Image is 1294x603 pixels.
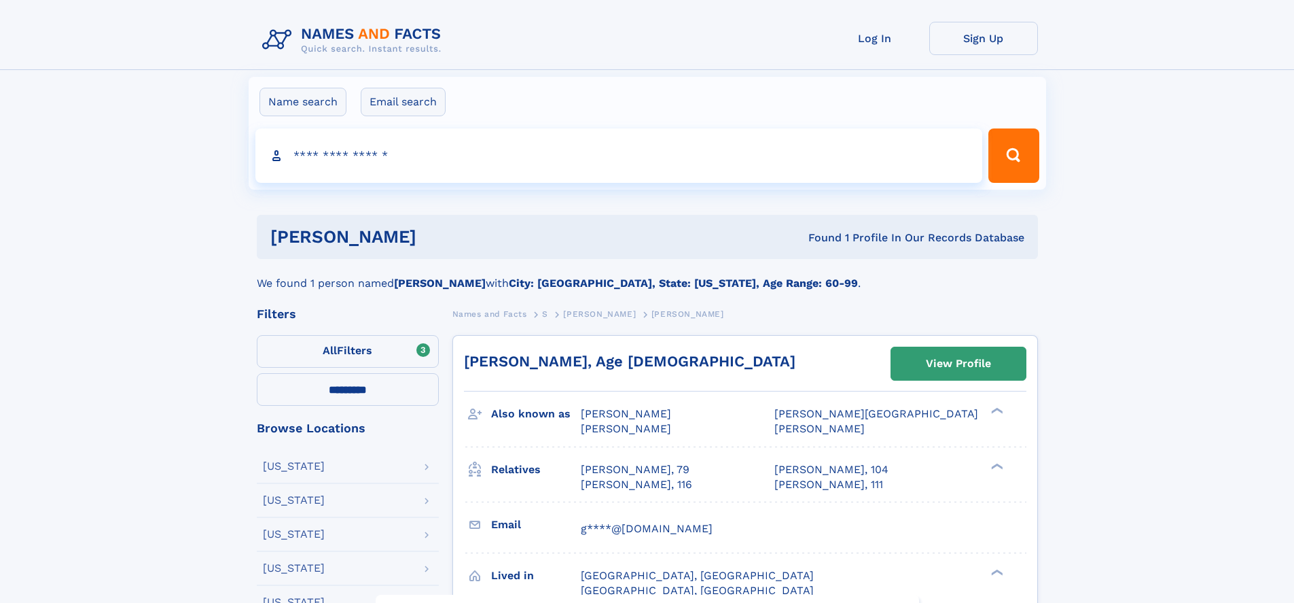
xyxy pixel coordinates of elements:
[257,259,1038,292] div: We found 1 person named with .
[257,335,439,368] label: Filters
[821,22,929,55] a: Log In
[491,564,581,587] h3: Lived in
[263,563,325,574] div: [US_STATE]
[581,569,814,582] span: [GEOGRAPHIC_DATA], [GEOGRAPHIC_DATA]
[581,462,689,477] a: [PERSON_NAME], 79
[394,277,486,290] b: [PERSON_NAME]
[774,477,883,492] a: [PERSON_NAME], 111
[988,407,1004,415] div: ❯
[651,309,724,319] span: [PERSON_NAME]
[891,347,1026,380] a: View Profile
[563,309,636,319] span: [PERSON_NAME]
[581,407,671,420] span: [PERSON_NAME]
[988,128,1039,183] button: Search Button
[509,277,858,290] b: City: [GEOGRAPHIC_DATA], State: [US_STATE], Age Range: 60-99
[270,228,613,245] h1: [PERSON_NAME]
[988,462,1004,470] div: ❯
[563,305,636,322] a: [PERSON_NAME]
[255,128,983,183] input: search input
[774,462,888,477] a: [PERSON_NAME], 104
[774,407,978,420] span: [PERSON_NAME][GEOGRAPHIC_DATA]
[452,305,527,322] a: Names and Facts
[988,568,1004,576] div: ❯
[542,309,548,319] span: S
[581,477,692,492] a: [PERSON_NAME], 116
[581,584,814,597] span: [GEOGRAPHIC_DATA], [GEOGRAPHIC_DATA]
[263,495,325,506] div: [US_STATE]
[361,88,446,116] label: Email search
[464,353,795,370] a: [PERSON_NAME], Age [DEMOGRAPHIC_DATA]
[263,529,325,540] div: [US_STATE]
[929,22,1038,55] a: Sign Up
[612,230,1024,245] div: Found 1 Profile In Our Records Database
[259,88,346,116] label: Name search
[263,461,325,472] div: [US_STATE]
[542,305,548,322] a: S
[491,513,581,536] h3: Email
[581,422,671,435] span: [PERSON_NAME]
[257,422,439,434] div: Browse Locations
[257,22,452,58] img: Logo Names and Facts
[926,348,991,379] div: View Profile
[323,344,337,357] span: All
[774,422,865,435] span: [PERSON_NAME]
[491,402,581,426] h3: Also known as
[257,308,439,320] div: Filters
[491,458,581,481] h3: Relatives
